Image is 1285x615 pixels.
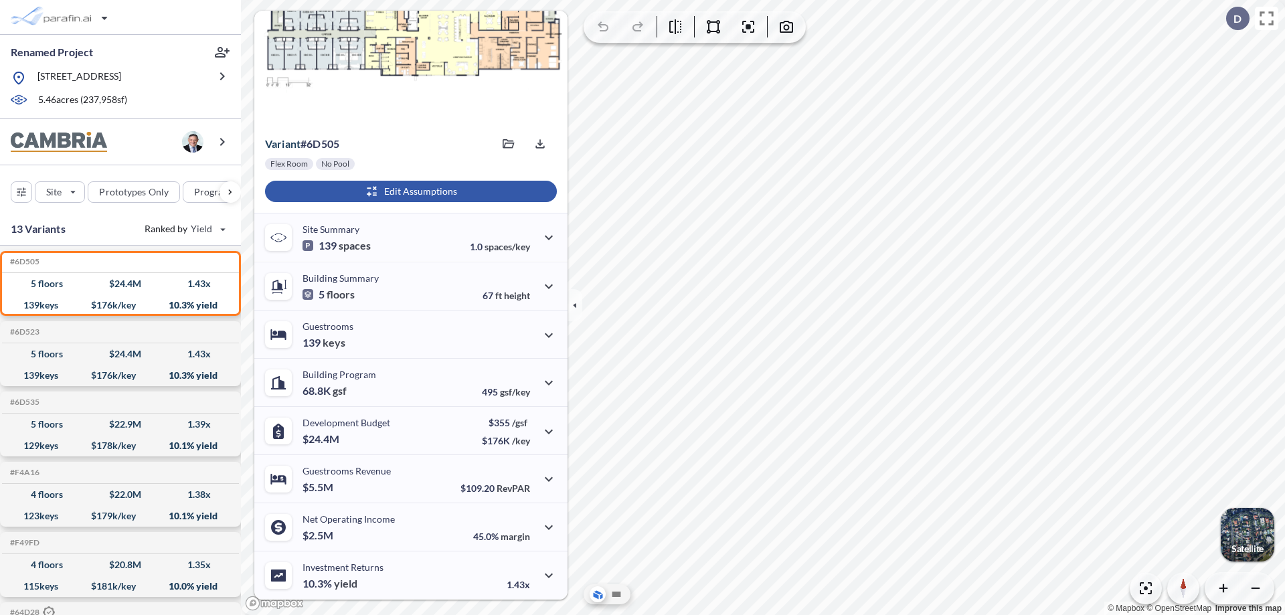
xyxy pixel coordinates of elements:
[303,561,383,573] p: Investment Returns
[303,513,395,525] p: Net Operating Income
[7,468,39,477] h5: Click to copy the code
[339,239,371,252] span: spaces
[473,531,530,542] p: 45.0%
[512,417,527,428] span: /gsf
[501,531,530,542] span: margin
[1221,508,1274,561] button: Switcher ImageSatellite
[327,288,355,301] span: floors
[11,45,93,60] p: Renamed Project
[470,241,530,252] p: 1.0
[323,336,345,349] span: keys
[1215,604,1282,613] a: Improve this map
[270,159,308,169] p: Flex Room
[35,181,85,203] button: Site
[88,181,180,203] button: Prototypes Only
[11,221,66,237] p: 13 Variants
[194,185,232,199] p: Program
[321,159,349,169] p: No Pool
[495,290,502,301] span: ft
[485,241,530,252] span: spaces/key
[183,181,255,203] button: Program
[265,181,557,202] button: Edit Assumptions
[500,386,530,398] span: gsf/key
[497,482,530,494] span: RevPAR
[134,218,234,240] button: Ranked by Yield
[1233,13,1241,25] p: D
[11,132,107,153] img: BrandImage
[191,222,213,236] span: Yield
[265,137,339,151] p: # 6d505
[245,596,304,611] a: Mapbox homepage
[303,336,345,349] p: 139
[1221,508,1274,561] img: Switcher Image
[303,321,353,332] p: Guestrooms
[1146,604,1211,613] a: OpenStreetMap
[303,529,335,542] p: $2.5M
[334,577,357,590] span: yield
[590,586,606,602] button: Aerial View
[7,327,39,337] h5: Click to copy the code
[303,577,357,590] p: 10.3%
[512,435,530,446] span: /key
[303,272,379,284] p: Building Summary
[303,480,335,494] p: $5.5M
[265,137,301,150] span: Variant
[303,417,390,428] p: Development Budget
[182,131,203,153] img: user logo
[1231,543,1264,554] p: Satellite
[303,288,355,301] p: 5
[460,482,530,494] p: $109.20
[99,185,169,199] p: Prototypes Only
[1108,604,1144,613] a: Mapbox
[7,398,39,407] h5: Click to copy the code
[504,290,530,301] span: height
[333,384,347,398] span: gsf
[303,384,347,398] p: 68.8K
[37,70,121,86] p: [STREET_ADDRESS]
[7,257,39,266] h5: Click to copy the code
[303,465,391,476] p: Guestrooms Revenue
[482,435,530,446] p: $176K
[482,417,530,428] p: $355
[46,185,62,199] p: Site
[303,432,341,446] p: $24.4M
[38,93,127,108] p: 5.46 acres ( 237,958 sf)
[303,239,371,252] p: 139
[608,586,624,602] button: Site Plan
[483,290,530,301] p: 67
[303,369,376,380] p: Building Program
[303,224,359,235] p: Site Summary
[7,538,39,547] h5: Click to copy the code
[507,579,530,590] p: 1.43x
[482,386,530,398] p: 495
